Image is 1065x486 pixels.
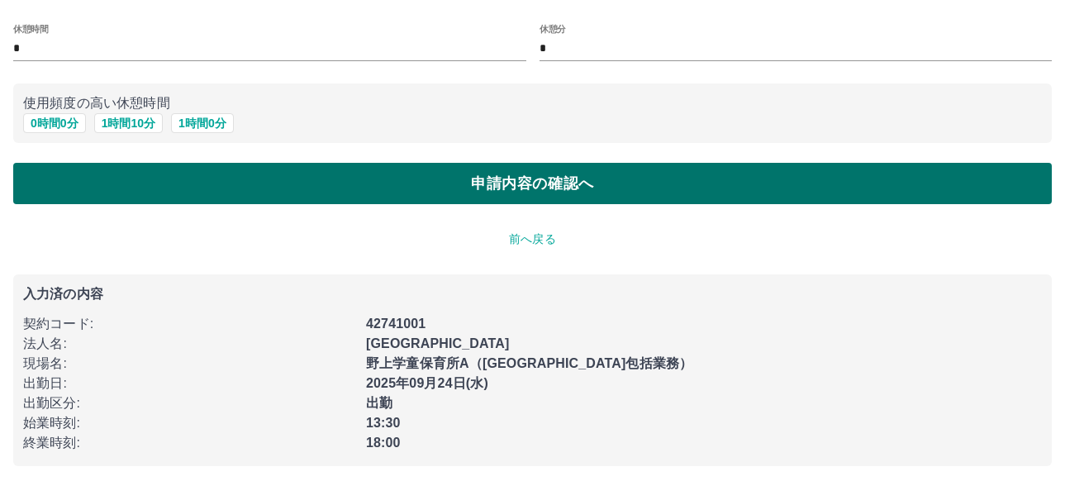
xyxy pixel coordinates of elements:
button: 0時間0分 [23,113,86,133]
label: 休憩分 [540,22,566,35]
p: 法人名 : [23,334,356,354]
b: 2025年09月24日(水) [366,376,488,390]
b: 18:00 [366,436,401,450]
p: 現場名 : [23,354,356,374]
p: 前へ戻る [13,231,1052,248]
b: 野上学童保育所A（[GEOGRAPHIC_DATA]包括業務） [366,356,692,370]
p: 出勤日 : [23,374,356,393]
b: 42741001 [366,317,426,331]
p: 始業時刻 : [23,413,356,433]
b: [GEOGRAPHIC_DATA] [366,336,510,350]
p: 入力済の内容 [23,288,1042,301]
p: 終業時刻 : [23,433,356,453]
button: 申請内容の確認へ [13,163,1052,204]
p: 契約コード : [23,314,356,334]
button: 1時間0分 [171,113,234,133]
b: 13:30 [366,416,401,430]
p: 出勤区分 : [23,393,356,413]
b: 出勤 [366,396,392,410]
button: 1時間10分 [94,113,163,133]
label: 休憩時間 [13,22,48,35]
p: 使用頻度の高い休憩時間 [23,93,1042,113]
